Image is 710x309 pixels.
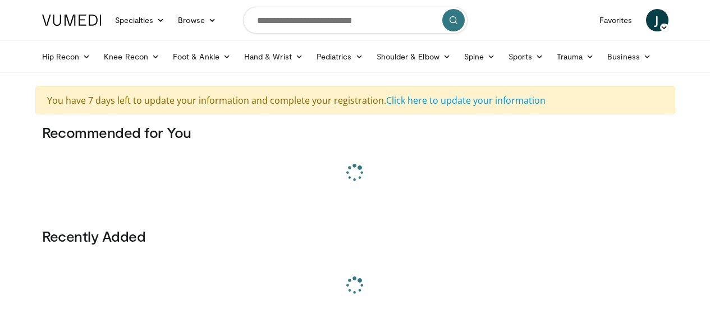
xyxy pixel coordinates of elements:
[97,45,166,68] a: Knee Recon
[502,45,550,68] a: Sports
[42,227,668,245] h3: Recently Added
[166,45,237,68] a: Foot & Ankle
[457,45,502,68] a: Spine
[42,15,102,26] img: VuMedi Logo
[601,45,658,68] a: Business
[370,45,457,68] a: Shoulder & Elbow
[646,9,668,31] a: J
[108,9,172,31] a: Specialties
[593,9,639,31] a: Favorites
[42,123,668,141] h3: Recommended for You
[237,45,310,68] a: Hand & Wrist
[171,9,223,31] a: Browse
[243,7,468,34] input: Search topics, interventions
[310,45,370,68] a: Pediatrics
[35,45,98,68] a: Hip Recon
[550,45,601,68] a: Trauma
[386,94,546,107] a: Click here to update your information
[35,86,675,114] div: You have 7 days left to update your information and complete your registration.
